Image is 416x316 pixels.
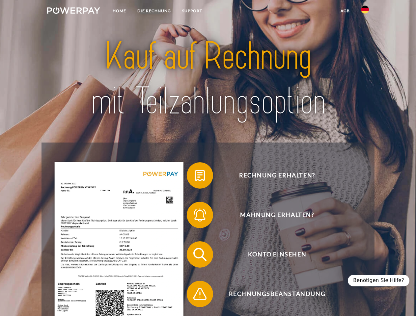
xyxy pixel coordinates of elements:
img: qb_search.svg [192,246,208,263]
img: logo-powerpay-white.svg [47,7,100,14]
span: Mahnung erhalten? [196,202,358,228]
span: Konto einsehen [196,241,358,268]
div: Benötigen Sie Hilfe? [348,275,409,286]
img: de [361,6,369,13]
a: SUPPORT [177,5,208,17]
span: Rechnungsbeanstandung [196,281,358,307]
a: Home [107,5,132,17]
span: Rechnung erhalten? [196,162,358,189]
img: title-powerpay_de.svg [63,32,353,126]
img: qb_bell.svg [192,207,208,223]
button: Rechnung erhalten? [187,162,358,189]
img: qb_bill.svg [192,167,208,184]
img: qb_warning.svg [192,286,208,302]
button: Konto einsehen [187,241,358,268]
button: Mahnung erhalten? [187,202,358,228]
a: DIE RECHNUNG [132,5,177,17]
a: agb [335,5,355,17]
button: Rechnungsbeanstandung [187,281,358,307]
